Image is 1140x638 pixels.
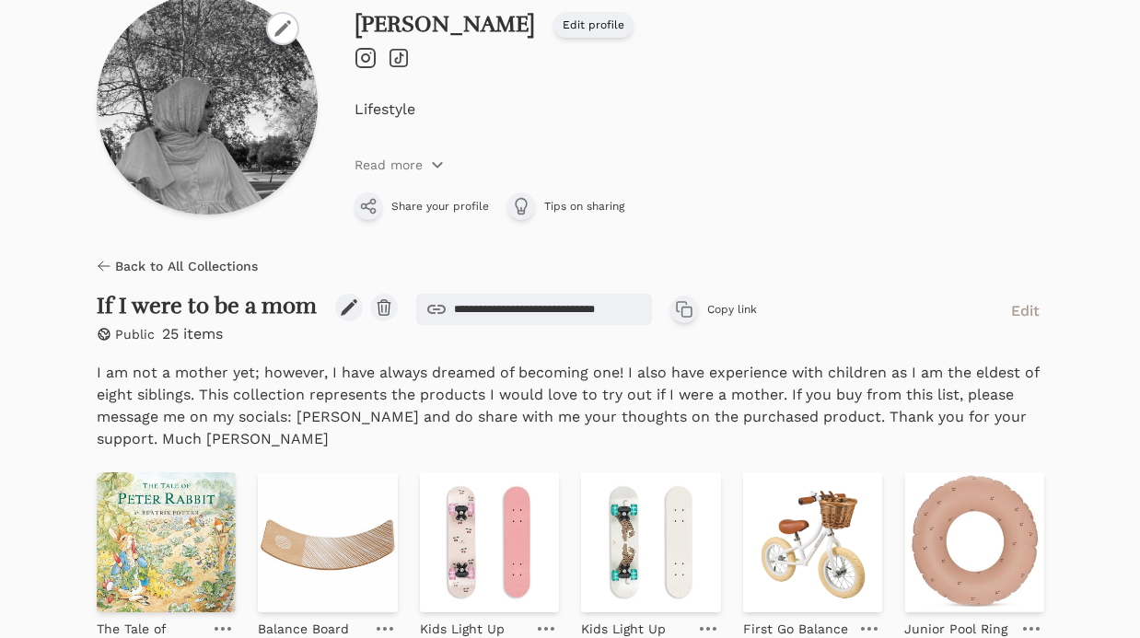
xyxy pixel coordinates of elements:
label: Change photo [266,12,299,45]
img: Junior Pool Ring - Cherry Blush [904,472,1044,612]
a: Tips on sharing [507,192,624,220]
span: Copy link [707,302,757,317]
a: Back to All Collections [97,257,258,275]
img: First Go Balance Bike [743,472,883,612]
span: Edit [1011,300,1040,322]
p: Lifestyle [355,99,1044,121]
button: Read more [355,156,445,174]
span: Tips on sharing [544,199,624,214]
button: Copy link [670,296,757,323]
a: [PERSON_NAME] [355,10,535,38]
p: 25 items [162,323,223,345]
button: Share your profile [355,192,489,220]
img: The Tale of Peter Rabbit [97,472,237,612]
h2: If I were to be a mom [97,294,317,319]
p: I am not a mother yet; however, I have always dreamed of becoming one! I also have experience wit... [97,362,1044,450]
span: Share your profile [391,199,489,214]
p: Read more [355,156,423,174]
img: Kids Light Up Skateboard - Tiger [581,472,721,612]
a: Balance Board [258,612,349,638]
p: Balance Board [258,620,349,638]
a: Edit [1006,294,1044,327]
span: Back to All Collections [115,257,258,275]
p: Public [115,325,155,343]
img: Kids Light Up Skateboard - Cherry [420,472,560,612]
a: Edit profile [553,12,634,38]
img: Balance Board [258,472,398,612]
